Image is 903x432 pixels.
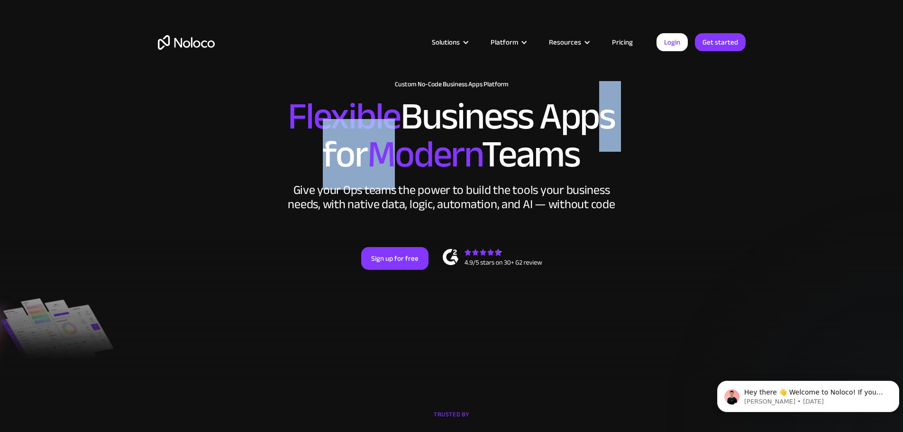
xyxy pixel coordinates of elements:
[420,36,479,48] div: Solutions
[600,36,645,48] a: Pricing
[158,35,215,50] a: home
[713,361,903,427] iframe: Intercom notifications message
[158,98,746,174] h2: Business Apps for Teams
[367,119,482,190] span: Modern
[537,36,600,48] div: Resources
[432,36,460,48] div: Solutions
[549,36,581,48] div: Resources
[657,33,688,51] a: Login
[361,247,429,270] a: Sign up for free
[491,36,518,48] div: Platform
[479,36,537,48] div: Platform
[286,183,618,211] div: Give your Ops teams the power to build the tools your business needs, with native data, logic, au...
[288,81,401,152] span: Flexible
[695,33,746,51] a: Get started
